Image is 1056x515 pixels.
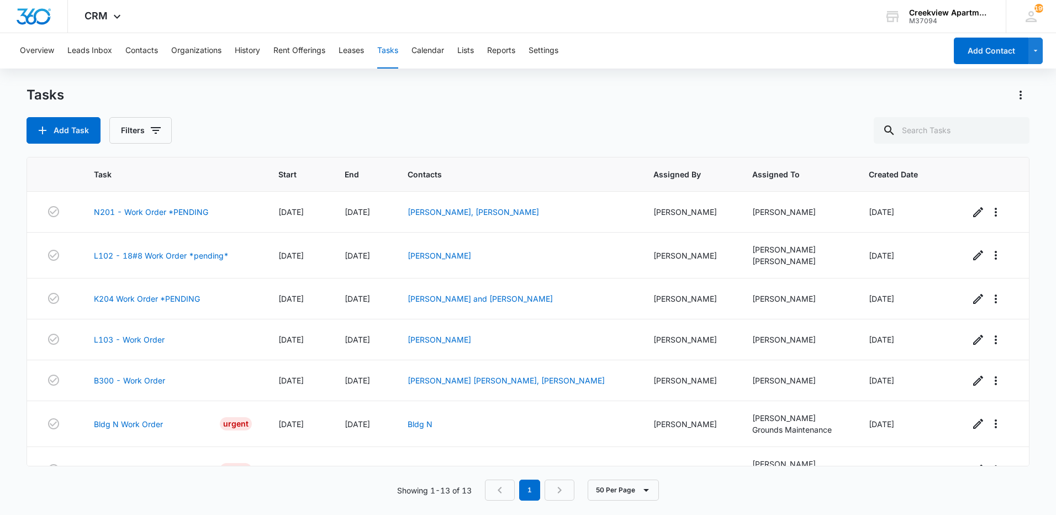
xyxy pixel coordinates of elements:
[752,206,842,218] div: [PERSON_NAME]
[278,251,304,260] span: [DATE]
[408,251,471,260] a: [PERSON_NAME]
[752,412,842,424] div: [PERSON_NAME]
[278,376,304,385] span: [DATE]
[909,8,990,17] div: account name
[345,207,370,217] span: [DATE]
[653,418,726,430] div: [PERSON_NAME]
[278,169,303,180] span: Start
[752,334,842,345] div: [PERSON_NAME]
[909,17,990,25] div: account id
[171,33,221,69] button: Organizations
[487,33,515,69] button: Reports
[397,485,472,496] p: Showing 1-13 of 13
[1012,86,1029,104] button: Actions
[653,375,726,386] div: [PERSON_NAME]
[752,424,842,435] div: Grounds Maintenance
[653,206,726,218] div: [PERSON_NAME]
[85,10,108,22] span: CRM
[457,33,474,69] button: Lists
[408,419,432,429] a: Bldg N
[869,419,894,429] span: [DATE]
[653,250,726,261] div: [PERSON_NAME]
[345,465,370,475] span: [DATE]
[752,169,826,180] span: Assigned To
[752,458,842,470] div: [PERSON_NAME]
[278,465,304,475] span: [DATE]
[588,480,659,501] button: 50 Per Page
[752,375,842,386] div: [PERSON_NAME]
[345,169,365,180] span: End
[869,251,894,260] span: [DATE]
[235,33,260,69] button: History
[94,418,163,430] a: Bldg N Work Order
[752,244,842,255] div: [PERSON_NAME]
[869,465,894,475] span: [DATE]
[869,376,894,385] span: [DATE]
[220,417,252,430] div: Urgent
[653,334,726,345] div: [PERSON_NAME]
[94,464,163,476] a: Bldg O Work Order
[408,465,432,475] a: Bldg O
[278,294,304,303] span: [DATE]
[94,334,165,345] a: L103 - Work Order
[94,293,200,304] a: K204 Work Order *PENDING
[345,294,370,303] span: [DATE]
[519,480,540,501] em: 1
[485,480,574,501] nav: Pagination
[869,294,894,303] span: [DATE]
[339,33,364,69] button: Leases
[954,38,1028,64] button: Add Contact
[1034,4,1043,13] div: notifications count
[411,33,444,69] button: Calendar
[94,206,208,218] a: N201 - Work Order *PENDING
[67,33,112,69] button: Leads Inbox
[408,294,553,303] a: [PERSON_NAME] and [PERSON_NAME]
[27,87,64,103] h1: Tasks
[408,169,611,180] span: Contacts
[20,33,54,69] button: Overview
[27,117,101,144] button: Add Task
[94,169,236,180] span: Task
[345,251,370,260] span: [DATE]
[653,293,726,304] div: [PERSON_NAME]
[869,335,894,344] span: [DATE]
[408,335,471,344] a: [PERSON_NAME]
[752,293,842,304] div: [PERSON_NAME]
[345,419,370,429] span: [DATE]
[94,375,165,386] a: B300 - Work Order
[278,335,304,344] span: [DATE]
[529,33,558,69] button: Settings
[125,33,158,69] button: Contacts
[752,255,842,267] div: [PERSON_NAME]
[408,207,539,217] a: [PERSON_NAME], [PERSON_NAME]
[278,419,304,429] span: [DATE]
[874,117,1029,144] input: Search Tasks
[377,33,398,69] button: Tasks
[220,463,252,476] div: Urgent
[109,117,172,144] button: Filters
[345,335,370,344] span: [DATE]
[653,464,726,476] div: [PERSON_NAME]
[869,169,927,180] span: Created Date
[869,207,894,217] span: [DATE]
[1034,4,1043,13] span: 199
[345,376,370,385] span: [DATE]
[408,376,605,385] a: [PERSON_NAME] [PERSON_NAME], [PERSON_NAME]
[273,33,325,69] button: Rent Offerings
[653,169,710,180] span: Assigned By
[94,250,229,261] a: L102 - 18#8 Work Order *pending*
[278,207,304,217] span: [DATE]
